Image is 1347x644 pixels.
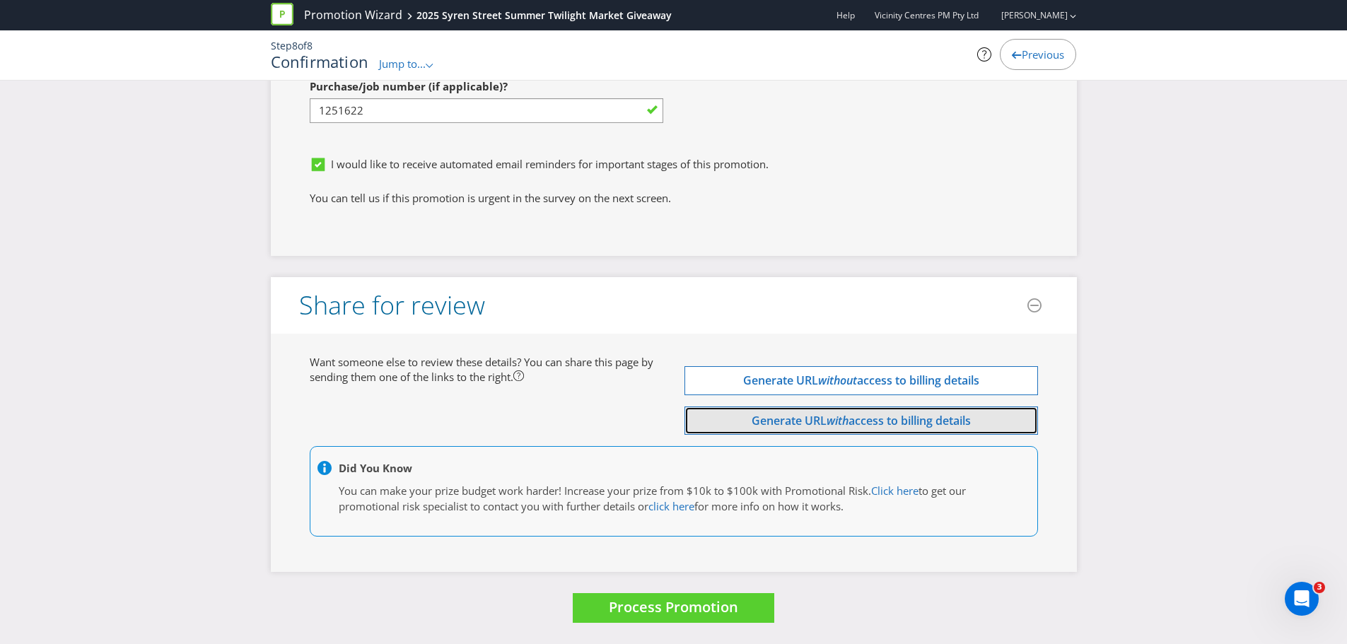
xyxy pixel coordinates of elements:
button: Generate URLwithaccess to billing details [684,406,1038,435]
span: of [298,39,307,52]
span: access to billing details [857,373,979,388]
span: Generate URL [743,373,818,388]
span: Want someone else to review these details? You can share this page by sending them one of the lin... [310,355,653,384]
iframe: Intercom live chat [1285,582,1319,616]
em: with [827,413,849,428]
span: Vicinity Centres PM Pty Ltd [875,9,979,21]
h1: Confirmation [271,53,369,70]
span: 3 [1314,582,1325,593]
span: Generate URL [752,413,827,428]
span: Jump to... [379,57,426,71]
span: I would like to receive automated email reminders for important stages of this promotion. [331,157,769,171]
span: to get our promotional risk specialist to contact you with further details or [339,484,966,513]
h3: Share for review [299,291,485,320]
em: without [818,373,857,388]
span: 8 [307,39,313,52]
div: 2025 Syren Street Summer Twilight Market Giveaway [416,8,672,23]
p: You can tell us if this promotion is urgent in the survey on the next screen. [310,191,1038,206]
a: [PERSON_NAME] [987,9,1068,21]
a: Click here [871,484,919,498]
a: click here [648,499,694,513]
span: Process Promotion [609,597,738,616]
span: 8 [292,39,298,52]
span: for more info on how it works. [694,499,844,513]
a: Promotion Wizard [304,7,402,23]
button: Process Promotion [573,593,774,623]
span: Previous [1022,47,1064,62]
a: Help [836,9,855,21]
span: access to billing details [849,413,971,428]
span: Step [271,39,292,52]
button: Generate URLwithoutaccess to billing details [684,366,1038,395]
span: You can make your prize budget work harder! Increase your prize from $10k to $100k with Promotion... [339,484,871,498]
